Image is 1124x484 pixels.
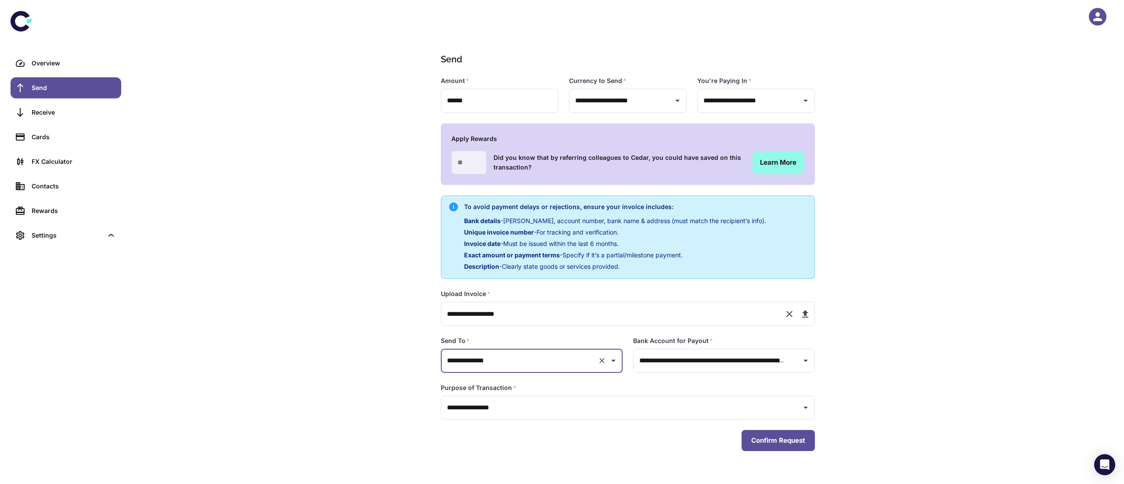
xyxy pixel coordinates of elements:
[11,200,121,221] a: Rewards
[800,354,812,367] button: Open
[441,289,490,298] label: Upload Invoice
[464,202,766,212] h6: To avoid payment delays or rejections, ensure your invoice includes:
[800,401,812,414] button: Open
[441,76,469,85] label: Amount
[753,152,804,173] a: Learn More
[596,354,608,367] button: Clear
[11,102,121,123] a: Receive
[464,228,534,236] span: Unique invoice number
[607,354,620,367] button: Open
[464,239,766,249] p: - Must be issued within the last 6 months.
[32,157,116,166] div: FX Calculator
[11,225,121,246] div: Settings
[11,126,121,148] a: Cards
[32,181,116,191] div: Contacts
[633,336,713,345] label: Bank Account for Payout
[11,53,121,74] a: Overview
[11,77,121,98] a: Send
[1094,454,1115,475] div: Open Intercom Messenger
[742,430,815,451] button: Confirm Request
[464,240,501,247] span: Invoice date
[569,76,627,85] label: Currency to Send
[11,176,121,197] a: Contacts
[32,132,116,142] div: Cards
[464,250,766,260] p: - Specify if it’s a partial/milestone payment.
[464,263,499,270] span: Description
[441,336,470,345] label: Send To
[441,53,811,66] h1: Send
[697,76,752,85] label: You're Paying In
[32,83,116,93] div: Send
[494,153,746,172] h6: Did you know that by referring colleagues to Cedar, you could have saved on this transaction?
[32,206,116,216] div: Rewards
[800,94,812,107] button: Open
[32,231,103,240] div: Settings
[11,151,121,172] a: FX Calculator
[451,134,804,144] h6: Apply Rewards
[32,108,116,117] div: Receive
[441,383,516,392] label: Purpose of Transaction
[464,262,766,271] p: - Clearly state goods or services provided.
[32,58,116,68] div: Overview
[464,217,501,224] span: Bank details
[464,216,766,226] p: - [PERSON_NAME], account number, bank name & address (must match the recipient’s info).
[464,228,766,237] p: - For tracking and verification.
[671,94,684,107] button: Open
[464,251,560,259] span: Exact amount or payment terms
